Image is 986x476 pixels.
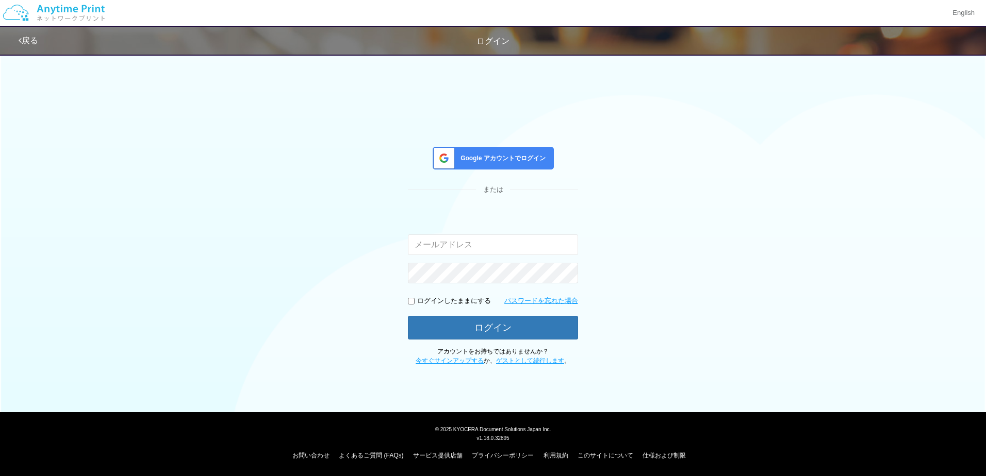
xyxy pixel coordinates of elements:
[408,234,578,255] input: メールアドレス
[292,452,330,459] a: お問い合わせ
[643,452,686,459] a: 仕様および制限
[456,154,546,163] span: Google アカウントでログイン
[435,426,551,432] span: © 2025 KYOCERA Document Solutions Japan Inc.
[544,452,568,459] a: 利用規約
[416,357,484,364] a: 今すぐサインアップする
[408,185,578,195] div: または
[504,296,578,306] a: パスワードを忘れた場合
[19,36,38,45] a: 戻る
[408,347,578,365] p: アカウントをお持ちではありませんか？
[476,435,509,441] span: v1.18.0.32895
[476,37,510,45] span: ログイン
[413,452,463,459] a: サービス提供店舗
[472,452,534,459] a: プライバシーポリシー
[496,357,564,364] a: ゲストとして続行します
[339,452,403,459] a: よくあるご質問 (FAQs)
[408,316,578,339] button: ログイン
[417,296,491,306] p: ログインしたままにする
[416,357,570,364] span: か、 。
[578,452,633,459] a: このサイトについて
